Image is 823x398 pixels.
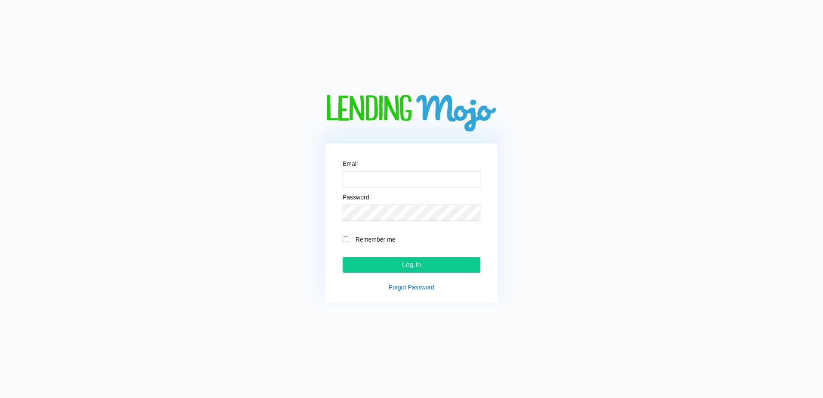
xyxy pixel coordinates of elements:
img: logo-big.png [325,95,498,133]
label: Password [343,194,369,200]
a: Forgot Password [389,284,434,291]
label: Email [343,161,358,167]
input: Log In [343,257,480,273]
label: Remember me [351,234,480,244]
